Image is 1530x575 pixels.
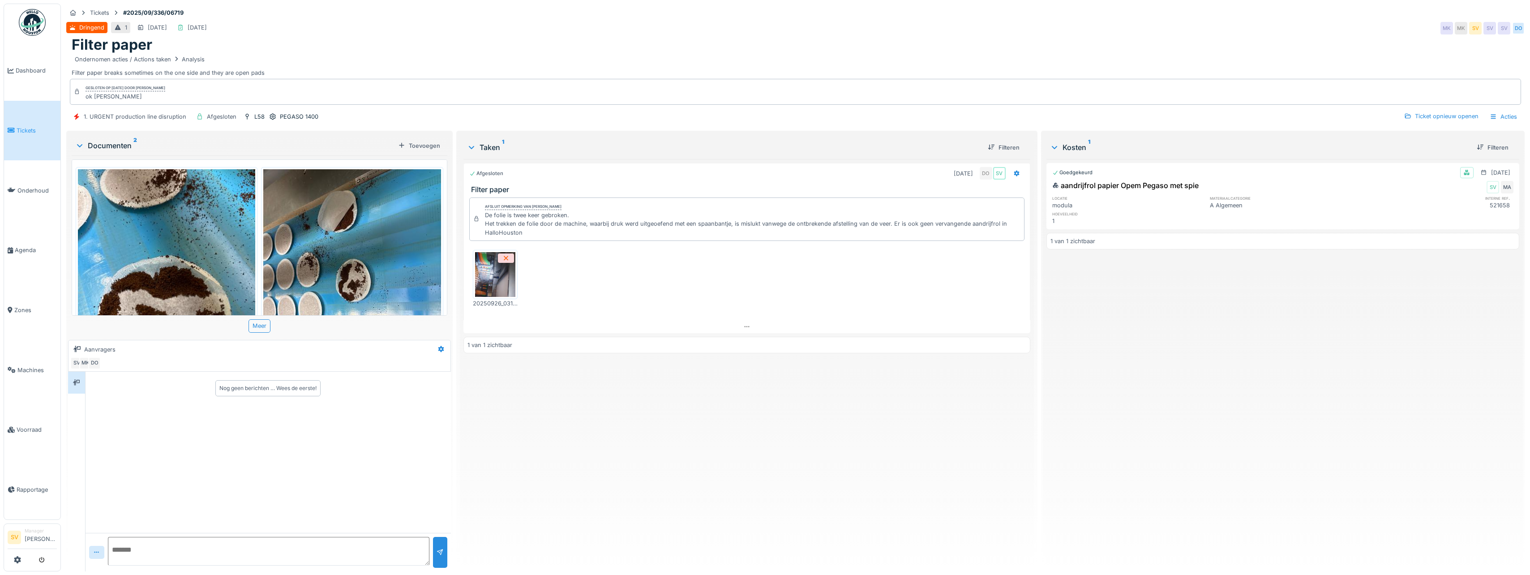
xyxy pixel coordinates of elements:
[467,142,981,153] div: Taken
[17,126,57,135] span: Tickets
[17,366,57,374] span: Machines
[133,140,137,151] sup: 2
[394,140,444,152] div: Toevoegen
[1052,211,1204,217] h6: hoeveelheid
[79,357,92,369] div: MK
[25,528,57,534] div: Manager
[70,357,83,369] div: SV
[263,169,441,406] img: 7r28de09yot99nt2bocakjuk8zc7
[4,460,60,520] a: Rapportage
[485,204,561,210] div: Afsluit opmerking van [PERSON_NAME]
[1052,180,1199,191] div: aandrijfrol papier Opem Pegaso met spie
[1210,201,1362,210] div: A Algemeen
[1487,181,1499,193] div: SV
[469,170,503,177] div: Afgesloten
[1483,22,1496,34] div: SV
[475,252,515,297] img: exaskajtzn7da738jeez0rg3f41c
[1473,142,1512,154] div: Filteren
[219,384,317,392] div: Nog geen berichten … Wees de eerste!
[954,169,973,178] div: [DATE]
[8,531,21,544] li: SV
[4,101,60,161] a: Tickets
[125,23,127,32] div: 1
[120,9,187,17] strong: #2025/09/336/06719
[14,306,57,314] span: Zones
[1050,237,1095,245] div: 1 van 1 zichtbaar
[1050,142,1470,153] div: Kosten
[1440,22,1453,34] div: MK
[72,54,1519,77] div: Filter paper breaks sometimes on the one side and they are open pads
[86,92,165,101] div: ok [PERSON_NAME]
[188,23,207,32] div: [DATE]
[1501,181,1513,193] div: MA
[4,340,60,400] a: Machines
[79,23,104,32] div: Dringend
[72,36,152,53] h1: Filter paper
[15,246,57,254] span: Agenda
[16,66,57,75] span: Dashboard
[473,299,518,308] div: 20250926_031827.jpg
[984,142,1023,154] div: Filteren
[254,112,265,121] div: L58
[75,140,394,151] div: Documenten
[1469,22,1482,34] div: SV
[280,112,318,121] div: PEGASO 1400
[90,9,109,17] div: Tickets
[1401,110,1482,122] div: Ticket opnieuw openen
[1455,22,1467,34] div: MK
[1512,22,1525,34] div: DO
[1486,110,1521,123] div: Acties
[207,112,236,121] div: Afgesloten
[1498,22,1510,34] div: SV
[19,9,46,36] img: Badge_color-CXgf-gQk.svg
[4,280,60,340] a: Zones
[502,142,504,153] sup: 1
[485,211,1020,237] div: De folie is twee keer gebroken. Het trekken de folie door de machine, waarbij druk werd uitgeoefe...
[1491,168,1510,177] div: [DATE]
[1088,142,1090,153] sup: 1
[78,169,255,406] img: dboy6p9tnjp4rk611mici6j7iyyf
[84,112,186,121] div: 1. URGENT production line disruption
[148,23,167,32] div: [DATE]
[249,319,270,332] div: Meer
[4,160,60,220] a: Onderhoud
[980,167,992,180] div: DO
[471,185,1026,194] h3: Filter paper
[1052,201,1204,210] div: modula
[4,400,60,460] a: Voorraad
[1210,195,1362,201] h6: materiaalcategorie
[8,528,57,549] a: SV Manager[PERSON_NAME]
[1052,169,1093,176] div: Goedgekeurd
[1052,217,1204,225] div: 1
[4,41,60,101] a: Dashboard
[993,167,1006,180] div: SV
[88,357,101,369] div: DO
[75,55,205,64] div: Ondernomen acties / Actions taken Analysis
[4,220,60,280] a: Agenda
[1052,195,1204,201] h6: locatie
[84,345,116,354] div: Aanvragers
[1362,195,1513,201] h6: interne ref.
[17,186,57,195] span: Onderhoud
[467,341,512,349] div: 1 van 1 zichtbaar
[17,485,57,494] span: Rapportage
[86,85,165,91] div: Gesloten op [DATE] door [PERSON_NAME]
[25,528,57,547] li: [PERSON_NAME]
[17,425,57,434] span: Voorraad
[1362,201,1513,210] div: 521658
